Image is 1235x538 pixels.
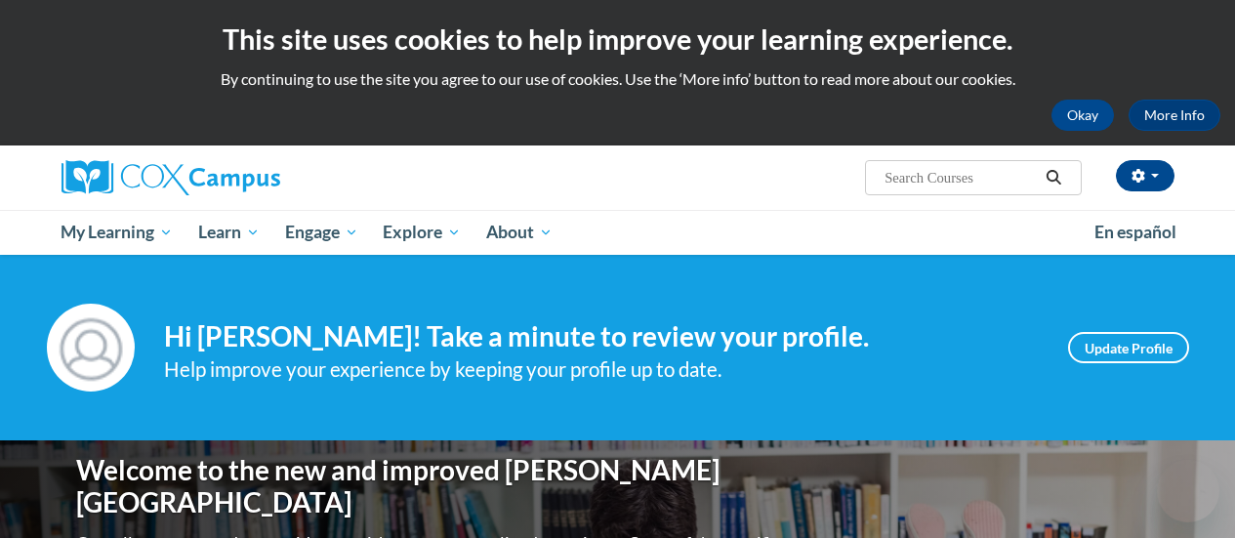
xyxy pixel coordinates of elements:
p: By continuing to use the site you agree to our use of cookies. Use the ‘More info’ button to read... [15,68,1220,90]
div: Help improve your experience by keeping your profile up to date. [164,353,1039,386]
a: My Learning [49,210,186,255]
button: Account Settings [1116,160,1174,191]
h2: This site uses cookies to help improve your learning experience. [15,20,1220,59]
span: About [486,221,553,244]
button: Okay [1051,100,1114,131]
a: Learn [185,210,272,255]
a: Update Profile [1068,332,1189,363]
a: About [473,210,565,255]
iframe: Button to launch messaging window [1157,460,1219,522]
a: More Info [1129,100,1220,131]
span: Engage [285,221,358,244]
button: Search [1039,166,1068,189]
a: En español [1082,212,1189,253]
h1: Welcome to the new and improved [PERSON_NAME][GEOGRAPHIC_DATA] [76,454,784,519]
a: Explore [370,210,473,255]
a: Cox Campus [62,160,413,195]
img: Cox Campus [62,160,280,195]
div: Main menu [47,210,1189,255]
img: Profile Image [47,304,135,392]
span: My Learning [61,221,173,244]
span: Explore [383,221,461,244]
a: Engage [272,210,371,255]
span: Learn [198,221,260,244]
h4: Hi [PERSON_NAME]! Take a minute to review your profile. [164,320,1039,353]
span: En español [1094,222,1176,242]
input: Search Courses [883,166,1039,189]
